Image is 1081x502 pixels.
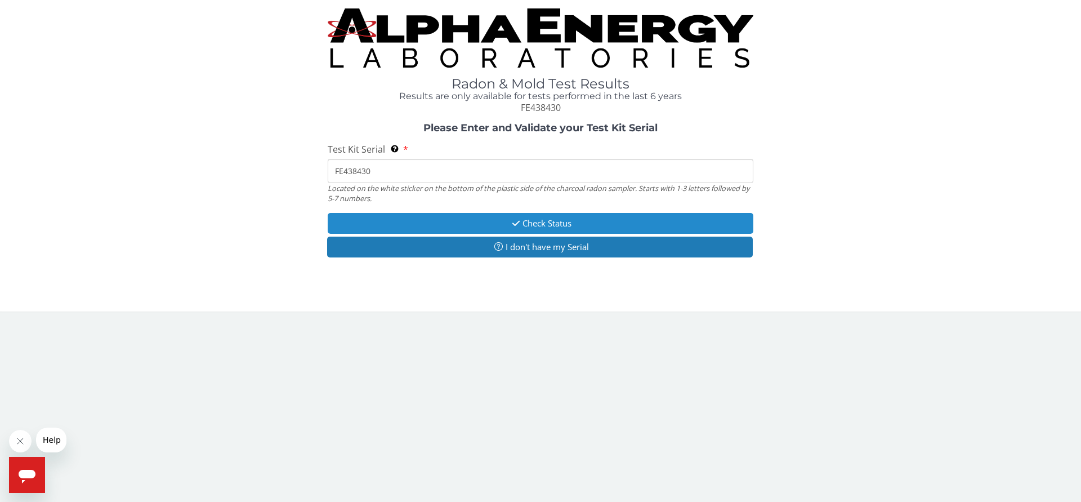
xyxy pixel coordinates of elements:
strong: Please Enter and Validate your Test Kit Serial [423,122,658,134]
h1: Radon & Mold Test Results [328,77,753,91]
button: I don't have my Serial [327,237,753,257]
h4: Results are only available for tests performed in the last 6 years [328,91,753,101]
iframe: Message from company [36,428,66,452]
iframe: Button to launch messaging window [9,457,45,493]
span: Test Kit Serial [328,143,385,156]
img: TightCrop.jpg [328,8,753,68]
span: FE438430 [521,101,561,114]
iframe: Close message [9,430,32,452]
button: Check Status [328,213,753,234]
div: Located on the white sticker on the bottom of the plastic side of the charcoal radon sampler. Sta... [328,183,753,204]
